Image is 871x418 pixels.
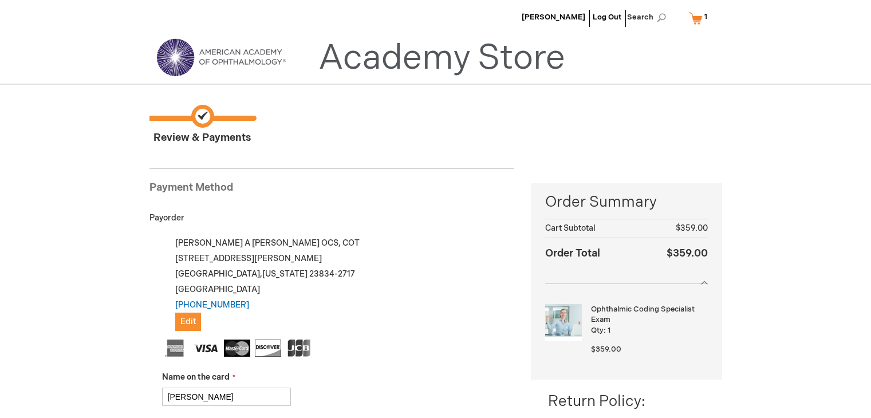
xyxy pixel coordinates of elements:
[545,192,707,219] span: Order Summary
[162,372,230,382] span: Name on the card
[149,180,514,201] div: Payment Method
[591,304,704,325] strong: Ophthalmic Coding Specialist Exam
[704,12,707,21] span: 1
[162,235,514,331] div: [PERSON_NAME] A [PERSON_NAME] OCS, COT [STREET_ADDRESS][PERSON_NAME] [GEOGRAPHIC_DATA] , 23834-27...
[522,13,585,22] a: [PERSON_NAME]
[591,326,604,335] span: Qty
[149,213,184,223] span: Payorder
[175,313,201,331] button: Edit
[667,247,708,259] span: $359.00
[149,105,255,145] span: Review & Payments
[318,38,565,79] a: Academy Store
[676,223,708,233] span: $359.00
[180,317,196,326] span: Edit
[255,340,281,357] img: Discover
[162,340,188,357] img: American Express
[593,13,621,22] a: Log Out
[175,300,249,310] a: [PHONE_NUMBER]
[262,269,308,279] span: [US_STATE]
[193,340,219,357] img: Visa
[548,393,645,411] span: Return Policy:
[224,340,250,357] img: MasterCard
[608,326,610,335] span: 1
[545,304,582,341] img: Ophthalmic Coding Specialist Exam
[545,245,600,261] strong: Order Total
[627,6,671,29] span: Search
[591,345,621,354] span: $359.00
[286,340,312,357] img: JCB
[545,219,642,238] th: Cart Subtotal
[687,8,715,28] a: 1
